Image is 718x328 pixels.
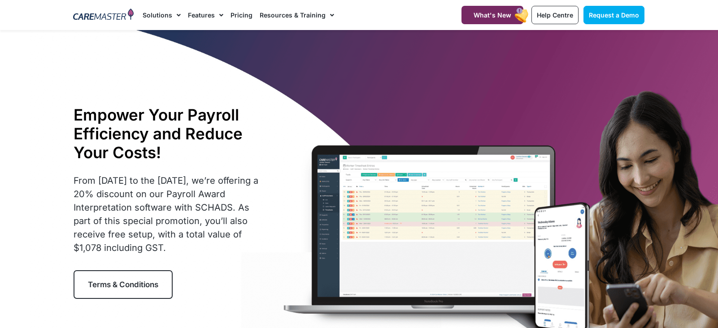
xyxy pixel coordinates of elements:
[589,11,639,19] span: Request a Demo
[74,105,268,162] h1: Empower Your Payroll Efficiency and Reduce Your Costs!
[537,11,573,19] span: Help Centre
[88,280,158,289] span: Terms & Conditions
[461,6,523,24] a: What's New
[73,9,134,22] img: CareMaster Logo
[74,174,268,255] p: From [DATE] to the [DATE], we’re offering a 20% discount on our Payroll Award Interpretation soft...
[531,6,579,24] a: Help Centre
[74,270,173,299] a: Terms & Conditions
[474,11,511,19] span: What's New
[583,6,644,24] a: Request a Demo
